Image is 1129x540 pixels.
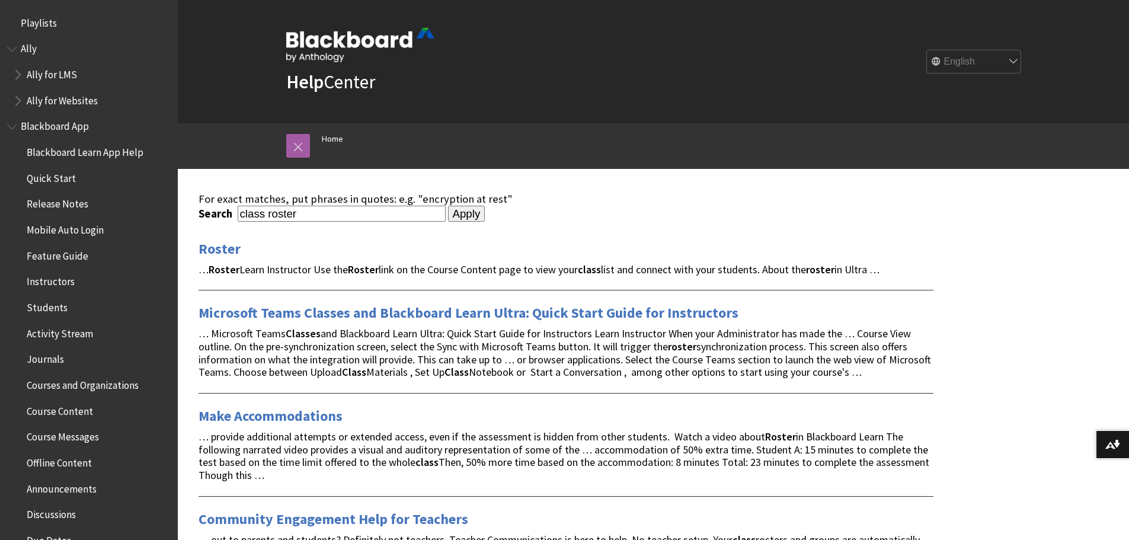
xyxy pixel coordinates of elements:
input: Apply [448,206,485,222]
a: Roster [199,239,241,258]
a: Home [322,132,343,146]
nav: Book outline for Playlists [7,13,171,33]
strong: class [415,455,439,469]
strong: Help [286,70,324,94]
span: Course Content [27,401,93,417]
span: Feature Guide [27,246,88,262]
span: Ally for LMS [27,65,77,81]
a: Microsoft Teams Classes and Blackboard Learn Ultra: Quick Start Guide for Instructors [199,303,738,322]
strong: Roster [765,430,796,443]
strong: Roster [209,263,239,276]
span: Ally [21,39,37,55]
a: Community Engagement Help for Teachers [199,510,468,529]
span: Release Notes [27,194,88,210]
strong: Roster [348,263,379,276]
a: Make Accommodations [199,407,343,426]
nav: Book outline for Anthology Ally Help [7,39,171,111]
span: Courses and Organizations [27,375,139,391]
span: Mobile Auto Login [27,220,104,236]
span: Playlists [21,13,57,29]
strong: roster [806,263,834,276]
span: … provide additional attempts or extended access, even if the assessment is hidden from other stu... [199,430,929,482]
span: Journals [27,350,64,366]
span: Instructors [27,272,75,288]
span: Blackboard Learn App Help [27,142,143,158]
label: Search [199,207,235,221]
strong: class [578,263,601,276]
div: For exact matches, put phrases in quotes: e.g. "encryption at rest" [199,193,933,206]
span: Activity Stream [27,324,93,340]
strong: roster [668,340,696,353]
span: Course Messages [27,427,99,443]
strong: Class [342,365,366,379]
span: Offline Content [27,453,92,469]
span: Blackboard App [21,117,89,133]
span: … Learn Instructor Use the link on the Course Content page to view your list and connect with you... [199,263,879,276]
select: Site Language Selector [927,50,1022,74]
span: Discussions [27,504,76,520]
a: HelpCenter [286,70,375,94]
img: Blackboard by Anthology [286,28,434,62]
span: Students [27,298,68,314]
span: Ally for Websites [27,91,98,107]
span: … Microsoft Teams and Blackboard Learn Ultra: Quick Start Guide for Instructors Learn Instructor ... [199,327,931,379]
span: Quick Start [27,168,76,184]
strong: Class [444,365,469,379]
strong: Classes [286,327,321,340]
span: Announcements [27,479,97,495]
